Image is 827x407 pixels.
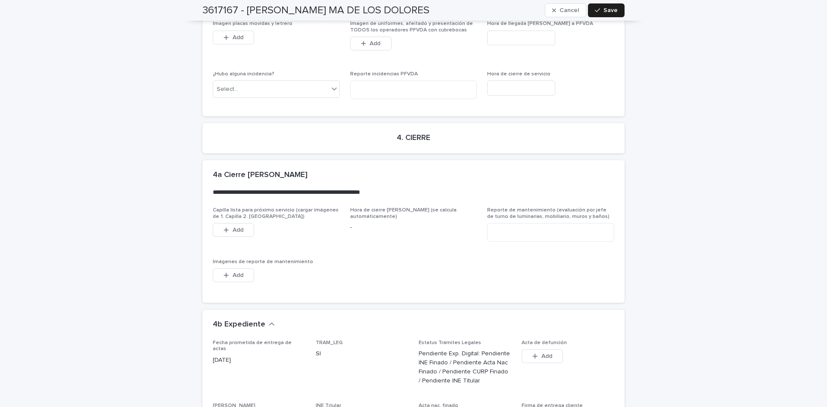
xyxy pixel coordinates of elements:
span: Hora de cierre [PERSON_NAME] (se calcula automáticamente) [350,208,457,219]
button: Add [213,31,254,44]
span: TRAM_LEG [316,340,343,345]
h2: 3617167 - [PERSON_NAME] MA DE LOS DOLORES [202,4,429,17]
span: Estatus Trámites Legales [419,340,481,345]
p: - [350,223,477,232]
span: Add [233,227,243,233]
span: Add [233,272,243,278]
button: Add [213,268,254,282]
button: 4b Expediente [213,320,275,329]
p: SI [316,349,408,358]
span: Cancel [560,7,579,13]
div: Select... [217,85,238,94]
span: Add [233,34,243,40]
span: Imágenes de reporte de mantenimiento [213,259,313,264]
button: Add [522,349,563,363]
span: Add [370,40,380,47]
button: Cancel [545,3,586,17]
button: Add [350,37,392,50]
span: Reporte de mantenimiento (evaluación por jefe de turno de luminarias, mobiliario, muros y baños) [487,208,609,219]
span: Imagen de uniformes, afeitado y presentación de TODOS los operadores PFVDA con cubrebocas [350,21,473,32]
button: Save [588,3,625,17]
span: Fecha prometida de entrega de actas [213,340,292,351]
button: Add [213,223,254,237]
span: Acta de defunción [522,340,567,345]
h2: 4a Cierre [PERSON_NAME] [213,171,308,180]
h2: 4b Expediente [213,320,265,329]
span: ¿Hubo alguna incidencia? [213,71,274,77]
span: Reporte incidencias PFVDA [350,71,418,77]
p: Pendiente Exp. Digital: Pendiente INE Finado / Pendiente Acta Nac Finado / Pendiente CURP Finado ... [419,349,511,385]
span: Hora de llegada [PERSON_NAME] a PFVDA [487,21,593,26]
span: Add [541,353,552,359]
span: Hora de cierre de servicio [487,71,550,77]
span: Save [603,7,618,13]
span: Imagen placas movidas y letrero [213,21,292,26]
p: [DATE] [213,356,305,365]
h2: 4. CIERRE [397,134,430,143]
span: Capilla lista para próximo servicio (cargar imágenes de 1. Capilla 2. [GEOGRAPHIC_DATA]) [213,208,339,219]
